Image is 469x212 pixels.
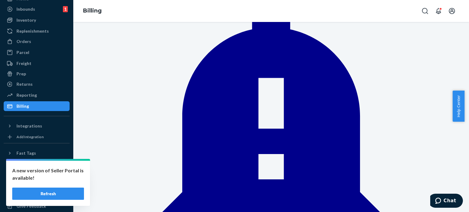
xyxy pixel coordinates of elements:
a: Inventory [4,15,70,25]
div: Inventory [16,17,36,23]
a: Orders [4,37,70,46]
p: A new version of Seller Portal is available! [12,167,84,181]
button: Open Search Box [419,5,431,17]
div: Replenishments [16,28,49,34]
div: Inbounds [16,6,35,12]
button: Help Center [453,91,464,122]
a: Billing [83,7,102,14]
a: Help Center [4,191,70,201]
a: Freight [4,59,70,68]
a: Returns [4,79,70,89]
button: Integrations [4,121,70,131]
div: Fast Tags [16,150,36,156]
a: Parcel [4,48,70,57]
iframe: To enrich screen reader interactions, please activate Accessibility in Grammarly extension settings [430,194,463,209]
a: Settings [4,170,70,180]
button: Open notifications [432,5,445,17]
div: Reporting [16,92,37,98]
div: Orders [16,38,31,45]
a: Add Fast Tag [4,160,70,168]
a: Prep [4,69,70,79]
a: Inbounds1 [4,4,70,14]
a: Add Integration [4,133,70,141]
div: Billing [16,103,29,109]
div: Prep [16,71,26,77]
div: Returns [16,81,33,87]
div: Give Feedback [16,203,46,209]
button: Open account menu [446,5,458,17]
ol: breadcrumbs [78,2,107,20]
div: Parcel [16,49,29,56]
a: Billing [4,101,70,111]
a: Reporting [4,90,70,100]
div: Freight [16,60,31,66]
button: Talk to Support [4,181,70,190]
button: Refresh [12,188,84,200]
div: Integrations [16,123,42,129]
button: Give Feedback [4,201,70,211]
button: Fast Tags [4,148,70,158]
a: Replenishments [4,26,70,36]
div: 1 [63,6,68,12]
div: Add Integration [16,134,44,139]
